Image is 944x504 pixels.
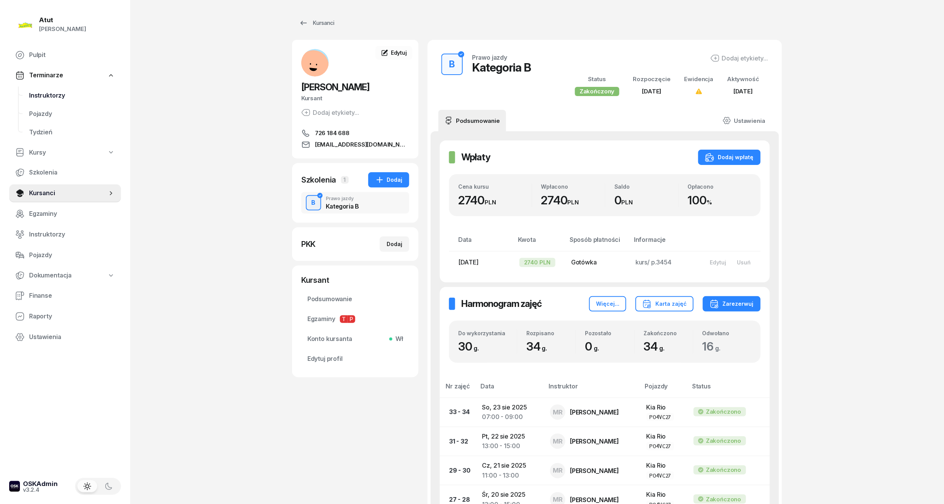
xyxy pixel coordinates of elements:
span: MR [553,409,563,416]
td: So, 23 sie 2025 [476,398,544,427]
a: Kursanci [292,15,341,31]
a: Terminarze [9,67,121,84]
span: 30 [458,339,483,353]
div: Dodaj wpłatę [705,153,754,162]
a: Edytuj profil [301,350,409,368]
span: MR [553,438,563,445]
th: Pojazdy [640,381,688,398]
div: Rozpoczęcie [633,74,671,84]
a: Edytuj [376,46,412,60]
a: EgzaminyTP [301,310,409,328]
button: B [441,54,463,75]
button: Zarezerwuj [703,296,761,312]
div: Atut [39,17,86,23]
div: [PERSON_NAME] [570,497,619,503]
div: Odwołano [702,330,751,336]
a: Pojazdy [23,105,121,123]
h2: Harmonogram zajęć [461,298,542,310]
div: [PERSON_NAME] [570,468,619,474]
a: Tydzień [23,123,121,142]
div: PO4VC27 [650,443,671,449]
div: 2740 PLN [519,258,555,267]
div: Kategoria B [326,203,359,209]
span: 726 184 688 [315,129,350,138]
a: Instruktorzy [9,225,121,244]
a: Ustawienia [717,110,771,131]
span: Egzaminy [29,209,115,219]
div: Gotówka [571,258,623,267]
div: Prawo jazdy [472,54,507,60]
div: 2740 [458,193,532,207]
div: Kia Rio [647,490,681,500]
span: 1 [341,176,349,184]
span: Pojazdy [29,109,115,119]
div: Kursant [301,275,409,285]
span: 34 [526,339,551,353]
td: 33 - 34 [440,398,476,427]
div: [PERSON_NAME] [570,438,619,444]
span: Wł [392,334,403,344]
span: Pulpit [29,50,115,60]
div: Dodaj etykiety... [301,108,359,117]
div: Zakończony [575,87,619,96]
div: 100 [688,193,752,207]
span: Konto kursanta [307,334,403,344]
div: Więcej... [596,299,619,308]
button: Dodaj wpłatę [698,150,761,165]
button: Dodaj [368,172,409,188]
span: Kursy [29,148,46,158]
span: Finanse [29,291,115,301]
button: Karta zajęć [635,296,694,312]
div: 0 [614,193,678,207]
div: PO4VC27 [650,414,671,420]
small: PLN [568,199,579,206]
div: v3.2.4 [23,487,58,493]
div: Zakończono [706,407,741,417]
div: Cena kursu [458,183,532,190]
span: Ustawienia [29,332,115,342]
div: Karta zajęć [642,299,687,308]
th: Kwota [513,235,565,251]
div: PKK [301,239,316,250]
div: Kia Rio [647,432,681,442]
small: PLN [622,199,633,206]
div: 0 [585,339,634,354]
span: [EMAIL_ADDRESS][DOMAIN_NAME] [315,140,409,149]
button: Dodaj [380,237,409,252]
img: logo-xs-dark@2x.png [9,481,20,492]
div: Zakończono [706,436,741,446]
span: Edytuj [391,49,407,56]
div: Kursant [301,93,409,103]
a: Egzaminy [9,205,121,223]
span: MR [553,467,563,474]
span: Raporty [29,312,115,321]
div: Saldo [614,183,678,190]
span: Szkolenia [29,168,115,178]
span: T [340,315,348,323]
div: 2740 [541,193,605,207]
a: 726 184 688 [301,129,409,138]
div: Prawo jazdy [326,196,359,201]
small: PLN [485,199,496,206]
td: 29 - 30 [440,456,476,485]
th: Nr zajęć [440,381,476,398]
div: Zarezerwuj [710,299,754,308]
small: g. [715,344,720,352]
div: Edytuj [710,259,727,266]
div: Kursanci [299,18,334,28]
small: g. [542,344,547,352]
a: Ustawienia [9,328,121,346]
div: Status [575,74,619,84]
a: Finanse [9,287,121,305]
div: Do wykorzystania [458,330,517,336]
button: Usuń [732,256,756,269]
span: Terminarze [29,70,63,80]
div: Dodaj [387,240,402,249]
small: g. [659,344,665,352]
div: 11:00 - 13:00 [482,471,538,481]
span: [DATE] [642,88,661,95]
span: Kursanci [29,188,107,198]
a: Kursanci [9,184,121,202]
button: BPrawo jazdyKategoria B [301,192,409,214]
span: 16 [702,339,724,353]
